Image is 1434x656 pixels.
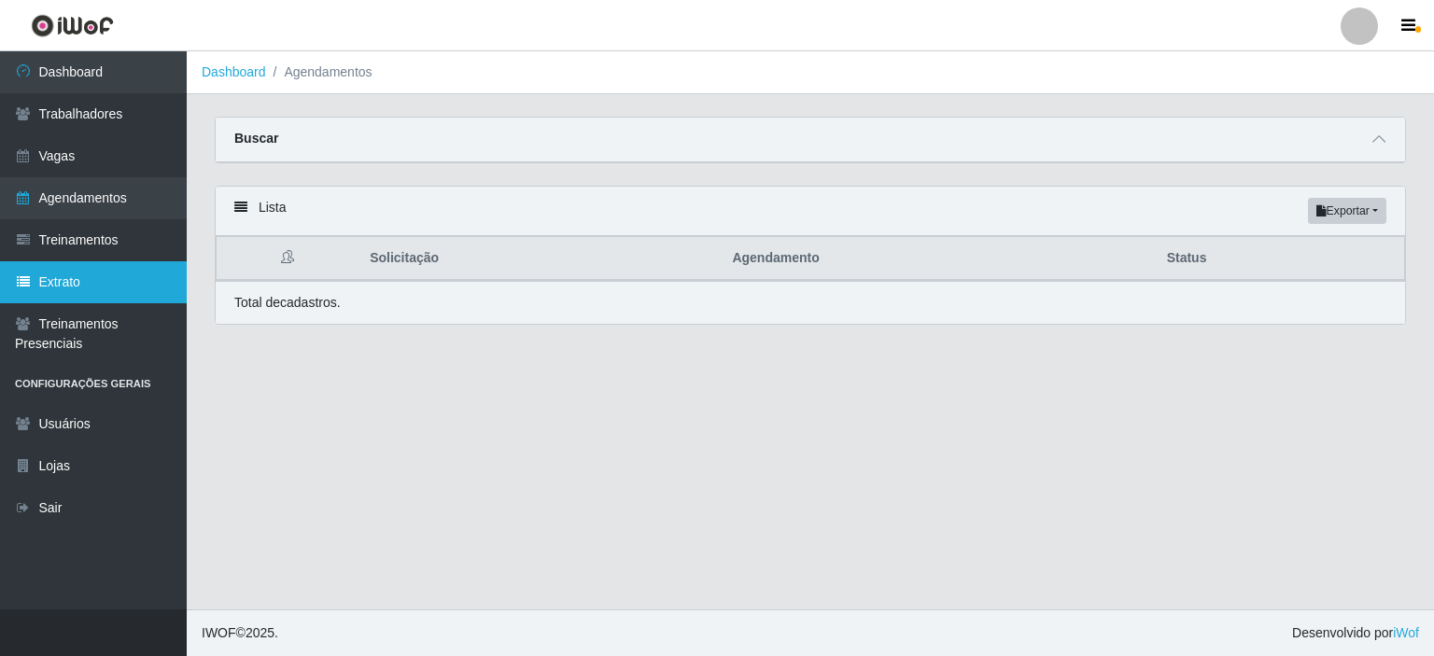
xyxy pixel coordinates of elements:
[31,14,114,37] img: CoreUI Logo
[266,63,373,82] li: Agendamentos
[721,237,1155,281] th: Agendamento
[1156,237,1405,281] th: Status
[202,623,278,643] span: © 2025 .
[202,625,236,640] span: IWOF
[1292,623,1419,643] span: Desenvolvido por
[202,64,266,79] a: Dashboard
[234,293,341,313] p: Total de cadastros.
[358,237,721,281] th: Solicitação
[1393,625,1419,640] a: iWof
[1308,198,1386,224] button: Exportar
[234,131,278,146] strong: Buscar
[216,187,1405,236] div: Lista
[187,51,1434,94] nav: breadcrumb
